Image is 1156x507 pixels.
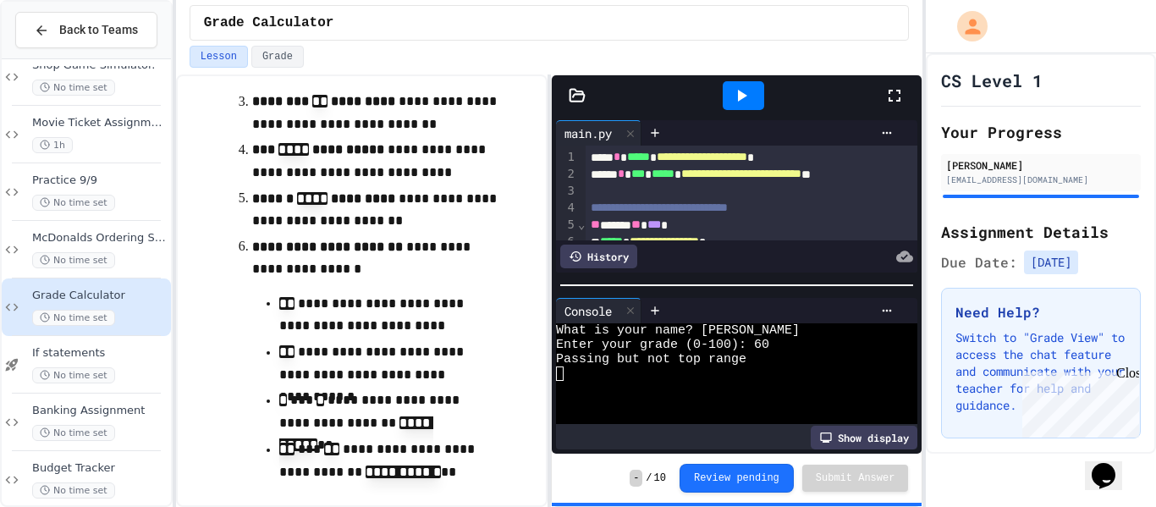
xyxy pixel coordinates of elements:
div: Console [556,302,620,320]
span: Shop Game Simulator. [32,58,168,73]
div: Console [556,298,641,323]
span: [DATE] [1024,251,1078,274]
div: 5 [556,217,577,234]
span: What is your name? [PERSON_NAME] [556,323,800,338]
button: Submit Answer [802,465,909,492]
span: Passing but not top range [556,352,746,366]
span: Enter your grade (0-100): 60 [556,338,769,352]
span: - [630,470,642,487]
span: Grade Calculator [32,289,168,303]
button: Grade [251,46,304,68]
span: Grade Calculator [204,13,334,33]
div: 4 [556,200,577,217]
div: 2 [556,166,577,183]
h3: Need Help? [955,302,1126,322]
h2: Assignment Details [941,220,1141,244]
span: 1h [32,137,73,153]
span: Budget Tracker [32,461,168,476]
span: Due Date: [941,252,1017,273]
div: History [560,245,637,268]
iframe: chat widget [1085,439,1139,490]
span: Back to Teams [59,21,138,39]
h1: CS Level 1 [941,69,1043,92]
div: [PERSON_NAME] [946,157,1136,173]
iframe: chat widget [1016,366,1139,438]
h2: Your Progress [941,120,1141,144]
div: 1 [556,149,577,166]
button: Back to Teams [15,12,157,48]
div: Chat with us now!Close [7,7,117,107]
div: main.py [556,124,620,142]
div: 3 [556,183,577,200]
span: No time set [32,367,115,383]
span: No time set [32,310,115,326]
span: McDonalds Ordering System [32,231,168,245]
span: No time set [32,252,115,268]
span: No time set [32,425,115,441]
span: Fold line [577,218,586,231]
span: / [646,471,652,485]
div: My Account [939,7,992,46]
span: 10 [654,471,666,485]
span: No time set [32,195,115,211]
span: Banking Assignment [32,404,168,418]
span: If statements [32,346,168,361]
div: main.py [556,120,641,146]
div: Show display [811,426,917,449]
span: No time set [32,482,115,499]
span: Movie Ticket Assignment [32,116,168,130]
div: [EMAIL_ADDRESS][DOMAIN_NAME] [946,174,1136,186]
span: Practice 9/9 [32,174,168,188]
div: 6 [556,234,577,251]
span: No time set [32,80,115,96]
p: Switch to "Grade View" to access the chat feature and communicate with your teacher for help and ... [955,329,1126,414]
button: Lesson [190,46,248,68]
span: Submit Answer [816,471,895,485]
button: Review pending [680,464,794,493]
